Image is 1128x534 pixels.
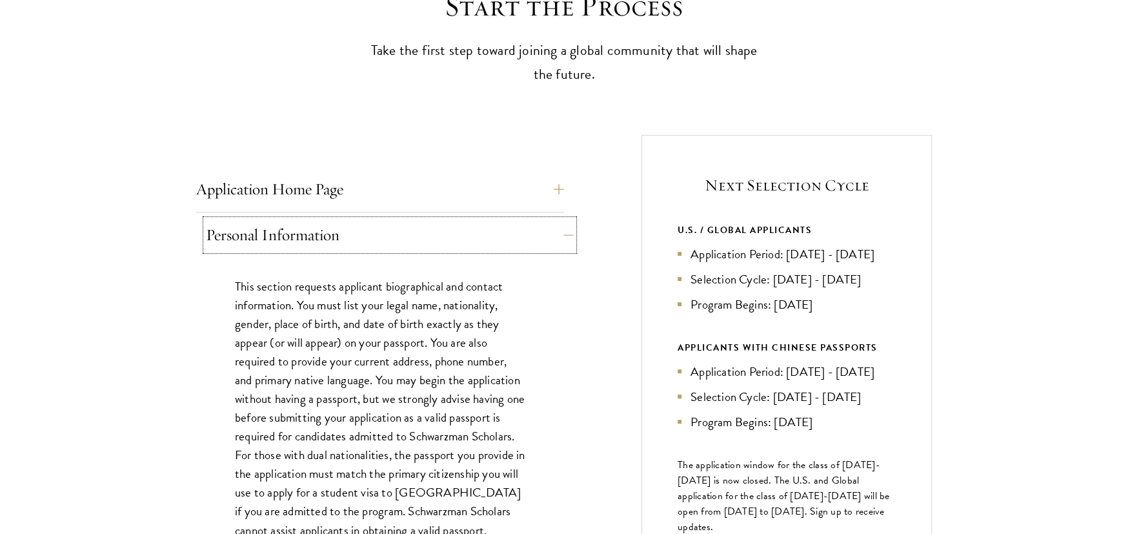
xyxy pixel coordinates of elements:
[206,220,574,251] button: Personal Information
[678,222,896,238] div: U.S. / GLOBAL APPLICANTS
[678,174,896,196] h5: Next Selection Cycle
[678,362,896,381] li: Application Period: [DATE] - [DATE]
[678,245,896,263] li: Application Period: [DATE] - [DATE]
[678,340,896,356] div: APPLICANTS WITH CHINESE PASSPORTS
[678,387,896,406] li: Selection Cycle: [DATE] - [DATE]
[678,413,896,431] li: Program Begins: [DATE]
[196,174,564,205] button: Application Home Page
[678,270,896,289] li: Selection Cycle: [DATE] - [DATE]
[364,39,764,87] p: Take the first step toward joining a global community that will shape the future.
[678,295,896,314] li: Program Begins: [DATE]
